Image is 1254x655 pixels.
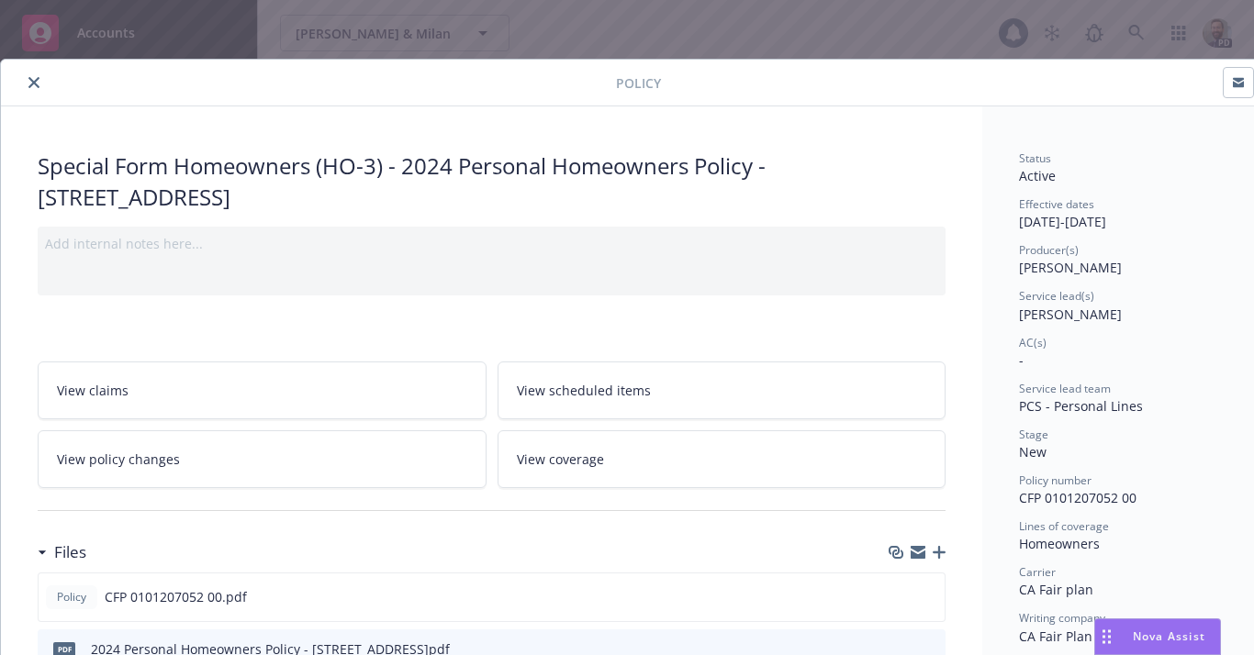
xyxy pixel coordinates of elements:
button: preview file [921,587,937,606]
span: Effective dates [1019,196,1094,212]
button: close [23,72,45,94]
span: PCS - Personal Lines [1019,397,1143,415]
span: [PERSON_NAME] [1019,305,1122,323]
span: CA Fair Plan [1019,627,1092,645]
a: View coverage [498,430,946,488]
a: View claims [38,361,487,419]
div: Special Form Homeowners (HO-3) - 2024 Personal Homeowners Policy - [STREET_ADDRESS] [38,150,946,212]
span: Writing company [1019,610,1105,626]
span: Policy number [1019,472,1092,488]
span: AC(s) [1019,335,1047,350]
a: View scheduled items [498,361,946,419]
span: View claims [57,381,129,400]
div: Files [38,540,86,564]
span: Service lead(s) [1019,288,1094,304]
span: Producer(s) [1019,242,1079,258]
div: [DATE] - [DATE] [1019,196,1225,231]
span: Carrier [1019,564,1056,580]
span: New [1019,443,1047,461]
span: Lines of coverage [1019,518,1109,534]
span: [PERSON_NAME] [1019,259,1122,276]
span: View coverage [517,450,604,469]
span: CFP 0101207052 00.pdf [105,587,247,606]
span: View scheduled items [517,381,651,400]
div: Drag to move [1095,619,1118,654]
span: Status [1019,150,1051,166]
span: CA Fair plan [1019,581,1093,598]
span: Service lead team [1019,381,1111,396]
span: CFP 0101207052 00 [1019,489,1136,506]
span: Nova Assist [1133,628,1205,644]
span: Policy [53,589,90,605]
span: View policy changes [57,450,180,469]
span: - [1019,351,1024,369]
button: download file [891,587,906,606]
span: Active [1019,167,1056,184]
button: Nova Assist [1094,618,1221,655]
span: Stage [1019,427,1048,442]
div: Add internal notes here... [45,234,938,253]
span: Homeowners [1019,535,1100,552]
a: View policy changes [38,430,487,488]
span: Policy [616,73,661,93]
h3: Files [54,540,86,564]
